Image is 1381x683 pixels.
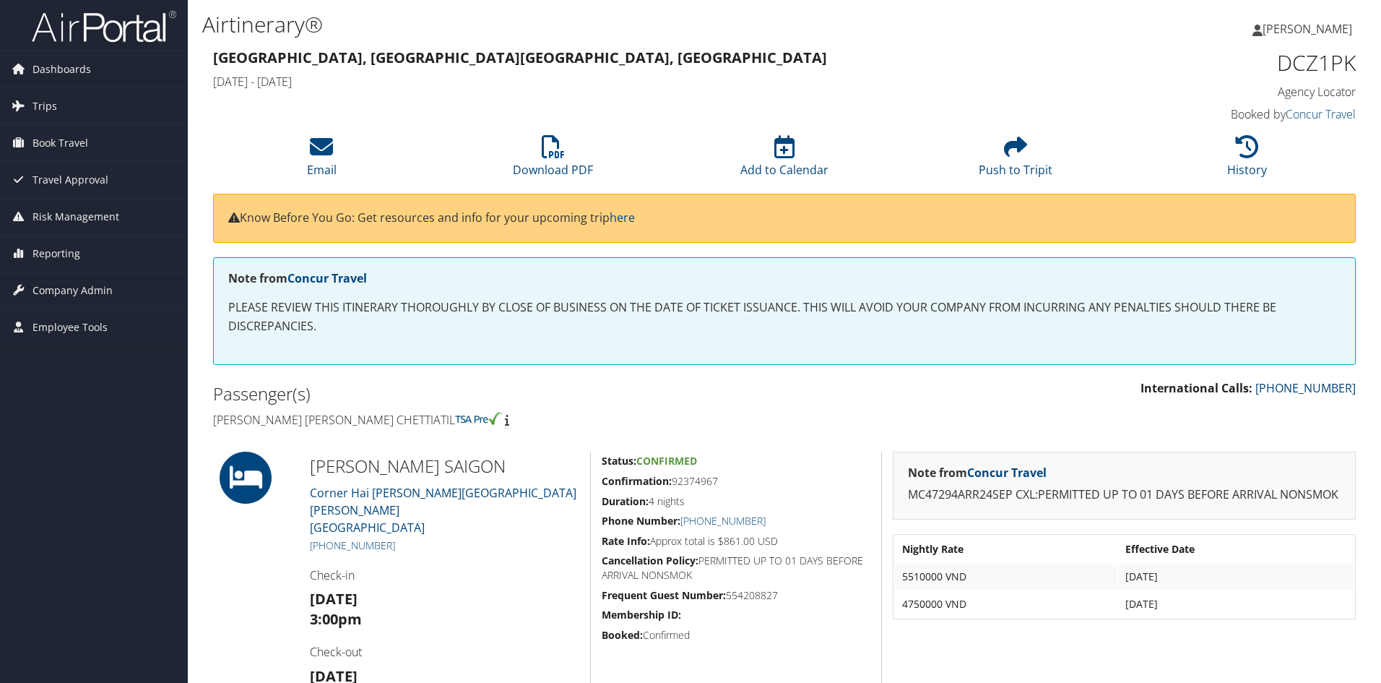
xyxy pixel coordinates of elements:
strong: [DATE] [310,589,358,609]
th: Effective Date [1118,536,1354,562]
span: Trips [33,88,57,124]
h2: [PERSON_NAME] SAIGON [310,454,579,478]
strong: Membership ID: [602,608,681,622]
h5: 92374967 [602,474,870,489]
a: Concur Travel [1286,106,1356,122]
h4: [DATE] - [DATE] [213,74,1065,90]
strong: 3:00pm [310,609,362,629]
h5: Approx total is $861.00 USD [602,534,870,549]
p: PLEASE REVIEW THIS ITINERARY THOROUGHLY BY CLOSE OF BUSINESS ON THE DATE OF TICKET ISSUANCE. THIS... [228,298,1341,335]
h5: PERMITTED UP TO 01 DAYS BEFORE ARRIVAL NONSMOK [602,554,870,582]
a: Add to Calendar [740,143,828,178]
span: [PERSON_NAME] [1263,21,1352,37]
strong: Rate Info: [602,534,650,548]
a: [PHONE_NUMBER] [1255,380,1356,396]
strong: Duration: [602,494,649,508]
a: Email [307,143,337,178]
h5: 554208827 [602,588,870,603]
h2: Passenger(s) [213,382,774,406]
strong: International Calls: [1140,380,1252,396]
strong: Booked: [602,628,643,642]
h4: [PERSON_NAME] [PERSON_NAME] Chettiatil [213,412,774,428]
h1: DCZ1PK [1086,48,1356,78]
a: [PHONE_NUMBER] [310,538,395,552]
span: Book Travel [33,125,88,161]
td: [DATE] [1118,591,1354,617]
span: Risk Management [33,199,119,235]
h1: Airtinerary® [202,9,979,40]
strong: Frequent Guest Number: [602,588,726,602]
strong: Phone Number: [602,514,680,528]
p: MC47294ARR24SEP CXL:PERMITTED UP TO 01 DAYS BEFORE ARRIVAL NONSMOK [908,486,1341,504]
th: Nightly Rate [895,536,1116,562]
strong: Confirmation: [602,474,672,488]
a: History [1227,143,1267,178]
a: here [610,210,635,225]
a: Concur Travel [967,465,1047,481]
h4: Check-in [310,567,579,583]
strong: Note from [908,465,1047,481]
span: Reporting [33,236,80,272]
strong: Note from [228,270,367,286]
a: Concur Travel [287,270,367,286]
p: Know Before You Go: Get resources and info for your upcoming trip [228,209,1341,228]
span: Employee Tools [33,309,108,345]
h5: 4 nights [602,494,870,509]
img: airportal-logo.png [32,9,176,43]
img: tsa-precheck.png [455,412,502,425]
td: 4750000 VND [895,591,1116,617]
span: Travel Approval [33,162,108,198]
h4: Agency Locator [1086,84,1356,100]
span: Company Admin [33,272,113,309]
a: Download PDF [513,143,593,178]
td: [DATE] [1118,564,1354,590]
a: [PERSON_NAME] [1252,7,1367,51]
a: [PHONE_NUMBER] [680,514,766,528]
span: Dashboards [33,51,91,87]
strong: Cancellation Policy: [602,554,698,567]
strong: [GEOGRAPHIC_DATA], [GEOGRAPHIC_DATA] [GEOGRAPHIC_DATA], [GEOGRAPHIC_DATA] [213,48,827,67]
span: Confirmed [636,454,697,468]
h4: Check-out [310,644,579,660]
td: 5510000 VND [895,564,1116,590]
a: Corner Hai [PERSON_NAME][GEOGRAPHIC_DATA][PERSON_NAME][GEOGRAPHIC_DATA] [310,485,576,536]
strong: Status: [602,454,636,468]
a: Push to Tripit [979,143,1052,178]
h5: Confirmed [602,628,870,643]
h4: Booked by [1086,106,1356,122]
